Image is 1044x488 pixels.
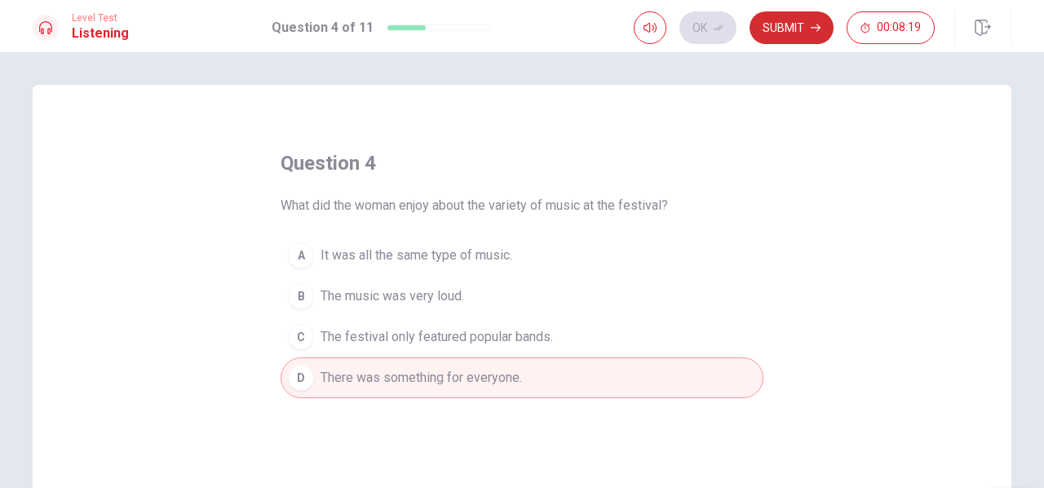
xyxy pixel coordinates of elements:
[288,283,314,309] div: B
[321,286,464,306] span: The music was very loud.
[288,324,314,350] div: C
[288,242,314,268] div: A
[281,150,376,176] h4: question 4
[321,246,512,265] span: It was all the same type of music.
[28,225,233,251] p: To keep our company safe, please change it now.
[877,21,921,34] span: 00:08:19
[847,11,935,44] button: 00:08:19
[272,18,374,38] h1: Question 4 of 11
[11,11,28,28] img: 1757534612029879894.png
[321,368,522,388] span: There was something for everyone.
[28,24,233,64] p: You are using the same password for this site and your Okta account.
[281,196,668,215] span: What did the woman enjoy about the variety of music at the festival?
[28,118,230,144] strong: Your Okta password should be unique to Okta only.
[72,12,129,24] span: Level Test
[281,317,763,357] button: CThe festival only featured popular bands.
[34,11,169,28] div: CP Info Security Bot
[281,235,763,276] button: AIt was all the same type of music.
[321,327,553,347] span: The festival only featured popular bands.
[28,118,233,171] p: If someone gets this password, they could use it to access apps connected to your Okta account.
[281,357,763,398] button: DThere was something for everyone.
[281,276,763,317] button: BThe music was very loud.
[750,11,834,44] button: Submit
[72,24,129,43] h1: Listening
[2,2,34,34] img: 1757534612029879894.png
[288,365,314,391] div: D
